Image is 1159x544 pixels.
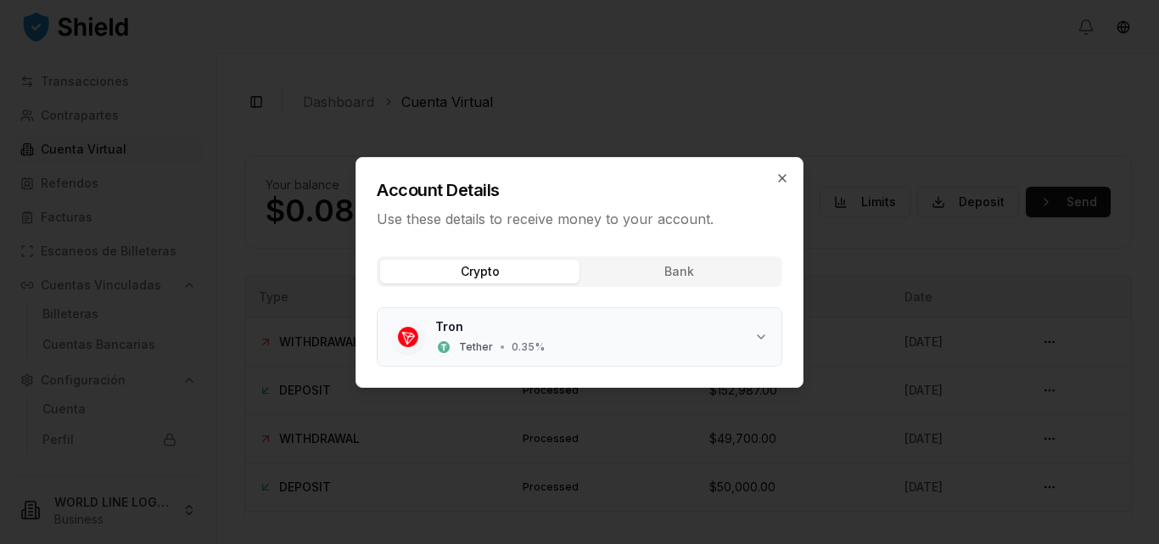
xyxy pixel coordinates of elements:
[579,260,779,283] button: Bank
[380,260,579,283] button: Crypto
[377,209,782,229] p: Use these details to receive money to your account.
[377,178,782,202] h2: Account Details
[459,340,493,354] span: Tether
[378,308,781,366] button: TronTronTetherTether•0.35%
[435,318,463,335] span: Tron
[500,340,505,354] span: •
[512,340,545,354] span: 0.35 %
[398,327,418,347] img: Tron
[438,341,450,353] img: Tether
